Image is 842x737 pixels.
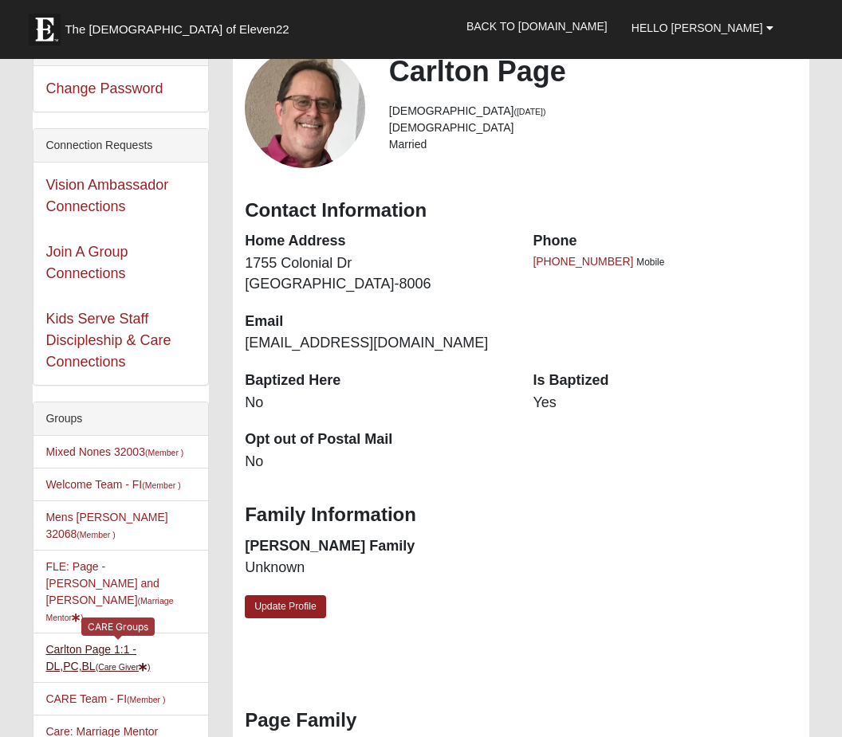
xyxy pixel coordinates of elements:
[45,80,163,96] a: Change Password
[45,511,167,540] a: Mens [PERSON_NAME] 32068(Member )
[620,8,785,48] a: Hello [PERSON_NAME]
[636,257,664,268] span: Mobile
[245,253,509,294] dd: 1755 Colonial Dr [GEOGRAPHIC_DATA]-8006
[45,311,171,370] a: Kids Serve Staff Discipleship & Care Connections
[45,692,165,705] a: CARE Team - FI(Member )
[513,107,545,116] small: ([DATE])
[45,643,150,672] a: Carlton Page 1:1 - DL,PC,BL(Care Giver)
[145,448,183,457] small: (Member )
[45,445,183,458] a: Mixed Nones 32003(Member )
[533,370,797,391] dt: Is Baptized
[245,370,509,391] dt: Baptized Here
[127,695,165,704] small: (Member )
[245,452,509,472] dd: No
[245,429,509,450] dt: Opt out of Postal Mail
[389,136,797,153] li: Married
[45,244,128,281] a: Join A Group Connections
[389,120,797,136] li: [DEMOGRAPHIC_DATA]
[245,48,365,168] a: View Fullsize Photo
[96,662,151,672] small: (Care Giver )
[533,255,633,268] a: [PHONE_NUMBER]
[245,231,509,252] dt: Home Address
[245,709,797,732] h3: Page Family
[33,402,208,436] div: Groups
[245,333,509,354] dd: [EMAIL_ADDRESS][DOMAIN_NAME]
[631,22,763,34] span: Hello [PERSON_NAME]
[389,54,797,88] h2: Carlton Page
[81,617,155,636] div: CARE Groups
[533,231,797,252] dt: Phone
[245,504,797,527] h3: Family Information
[142,480,180,490] small: (Member )
[45,177,168,214] a: Vision Ambassador Connections
[454,6,620,46] a: Back to [DOMAIN_NAME]
[45,560,173,623] a: FLE: Page - [PERSON_NAME] and [PERSON_NAME](Marriage Mentor)
[245,558,509,578] dd: Unknown
[33,129,208,163] div: Connection Requests
[45,478,180,491] a: Welcome Team - FI(Member )
[533,393,797,414] dd: Yes
[245,393,509,414] dd: No
[245,312,509,332] dt: Email
[245,595,326,618] a: Update Profile
[77,530,115,539] small: (Member )
[65,22,289,37] span: The [DEMOGRAPHIC_DATA] of Eleven22
[245,536,509,557] dt: [PERSON_NAME] Family
[21,6,340,45] a: The [DEMOGRAPHIC_DATA] of Eleven22
[29,14,61,45] img: Eleven22 logo
[245,199,797,222] h3: Contact Information
[389,103,797,120] li: [DEMOGRAPHIC_DATA]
